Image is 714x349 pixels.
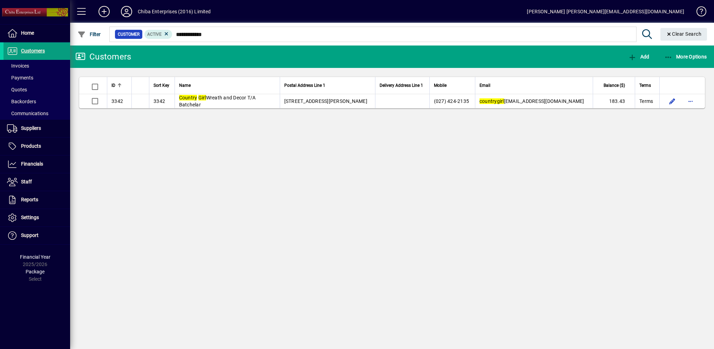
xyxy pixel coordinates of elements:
[284,98,367,104] span: [STREET_ADDRESS][PERSON_NAME]
[434,98,469,104] span: (027) 424-2135
[21,179,32,184] span: Staff
[593,94,635,108] td: 183.43
[93,5,115,18] button: Add
[77,32,101,37] span: Filter
[21,143,41,149] span: Products
[480,82,589,89] div: Email
[4,120,70,137] a: Suppliers
[284,82,325,89] span: Postal Address Line 1
[179,82,191,89] span: Name
[21,125,41,131] span: Suppliers
[664,54,707,60] span: More Options
[179,95,256,107] span: Wreath and Decor T/A Batchelar
[111,82,127,89] div: ID
[75,51,131,62] div: Customers
[21,48,45,54] span: Customers
[111,82,115,89] span: ID
[480,98,497,104] em: country
[179,82,276,89] div: Name
[7,99,36,104] span: Backorders
[26,269,45,274] span: Package
[111,98,123,104] span: 3342
[7,111,48,116] span: Communications
[7,87,27,92] span: Quotes
[4,138,70,155] a: Products
[154,98,165,104] span: 3342
[179,95,197,100] em: Country
[597,82,631,89] div: Balance ($)
[4,84,70,96] a: Quotes
[144,30,172,39] mat-chip: Activation Status: Active
[434,82,447,89] span: Mobile
[198,95,206,100] em: Girl
[667,96,678,107] button: Edit
[380,82,423,89] span: Delivery Address Line 1
[21,215,39,220] span: Settings
[76,28,103,41] button: Filter
[480,82,490,89] span: Email
[4,60,70,72] a: Invoices
[118,31,140,38] span: Customer
[4,209,70,226] a: Settings
[147,32,162,37] span: Active
[639,82,651,89] span: Terms
[685,96,696,107] button: More options
[691,1,705,24] a: Knowledge Base
[138,6,211,17] div: Chiba Enterprises (2016) Limited
[7,63,29,69] span: Invoices
[4,191,70,209] a: Reports
[4,155,70,173] a: Financials
[480,98,584,104] span: [EMAIL_ADDRESS][DOMAIN_NAME]
[21,232,39,238] span: Support
[154,82,169,89] span: Sort Key
[626,50,651,63] button: Add
[21,197,38,202] span: Reports
[21,161,43,167] span: Financials
[527,6,684,17] div: [PERSON_NAME] [PERSON_NAME][EMAIL_ADDRESS][DOMAIN_NAME]
[115,5,138,18] button: Profile
[21,30,34,36] span: Home
[4,25,70,42] a: Home
[4,227,70,244] a: Support
[4,107,70,119] a: Communications
[4,96,70,107] a: Backorders
[4,72,70,84] a: Payments
[20,254,50,260] span: Financial Year
[7,75,33,81] span: Payments
[660,28,707,41] button: Clear
[639,98,653,105] span: Terms
[662,50,709,63] button: More Options
[497,98,504,104] em: girl
[628,54,649,60] span: Add
[666,31,702,37] span: Clear Search
[4,173,70,191] a: Staff
[434,82,471,89] div: Mobile
[604,82,625,89] span: Balance ($)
